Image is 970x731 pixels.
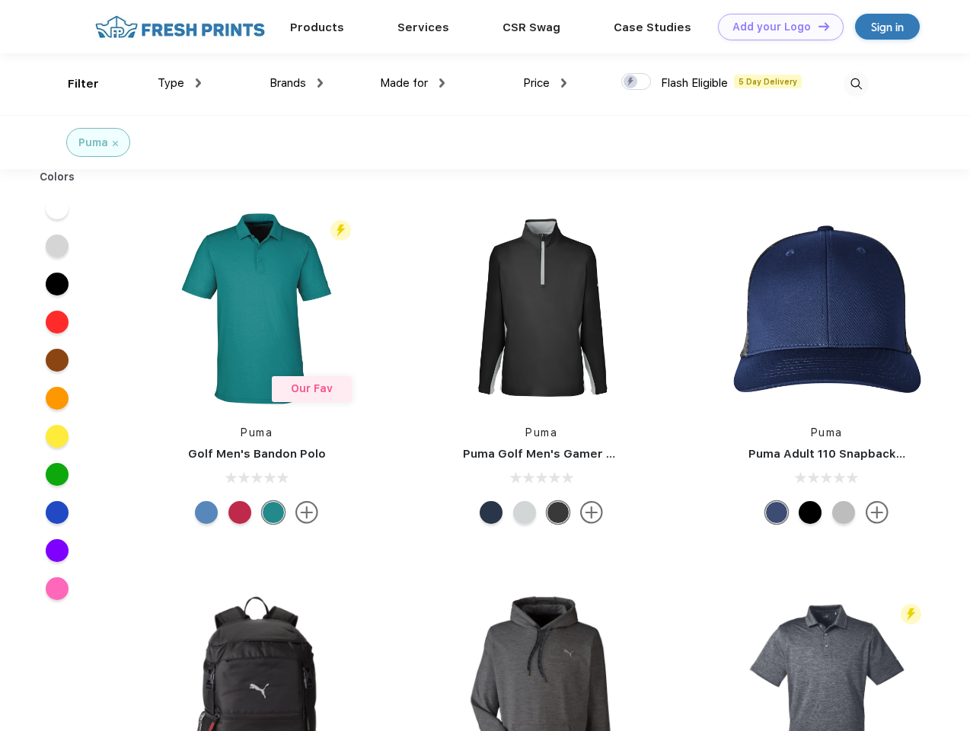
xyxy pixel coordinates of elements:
[195,501,218,524] div: Lake Blue
[734,75,802,88] span: 5 Day Delivery
[439,78,445,88] img: dropdown.png
[463,447,704,461] a: Puma Golf Men's Gamer Golf Quarter-Zip
[290,21,344,34] a: Products
[901,604,921,624] img: flash_active_toggle.svg
[661,76,728,90] span: Flash Eligible
[832,501,855,524] div: Quarry with Brt Whit
[561,78,566,88] img: dropdown.png
[68,75,99,93] div: Filter
[480,501,503,524] div: Navy Blazer
[525,426,557,439] a: Puma
[380,76,428,90] span: Made for
[440,207,643,410] img: func=resize&h=266
[241,426,273,439] a: Puma
[196,78,201,88] img: dropdown.png
[726,207,928,410] img: func=resize&h=266
[270,76,306,90] span: Brands
[228,501,251,524] div: Ski Patrol
[91,14,270,40] img: fo%20logo%202.webp
[155,207,358,410] img: func=resize&h=266
[295,501,318,524] img: more.svg
[330,220,351,241] img: flash_active_toggle.svg
[262,501,285,524] div: Green Lagoon
[523,76,550,90] span: Price
[503,21,560,34] a: CSR Swag
[799,501,822,524] div: Pma Blk Pma Blk
[866,501,889,524] img: more.svg
[317,78,323,88] img: dropdown.png
[844,72,869,97] img: desktop_search.svg
[78,135,108,151] div: Puma
[28,169,87,185] div: Colors
[818,22,829,30] img: DT
[291,382,333,394] span: Our Fav
[871,18,904,36] div: Sign in
[188,447,326,461] a: Golf Men's Bandon Polo
[855,14,920,40] a: Sign in
[513,501,536,524] div: High Rise
[397,21,449,34] a: Services
[580,501,603,524] img: more.svg
[732,21,811,34] div: Add your Logo
[158,76,184,90] span: Type
[547,501,570,524] div: Puma Black
[113,141,118,146] img: filter_cancel.svg
[765,501,788,524] div: Peacoat Qut Shd
[811,426,843,439] a: Puma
